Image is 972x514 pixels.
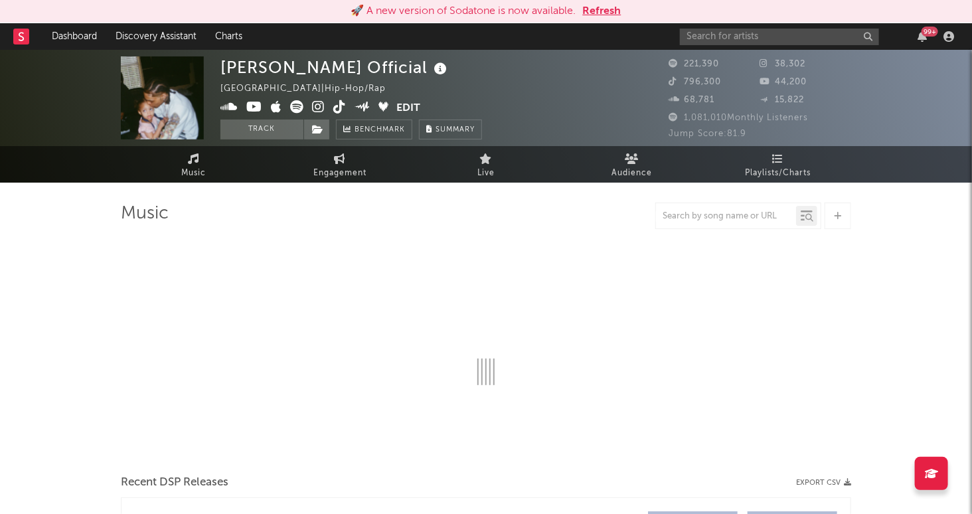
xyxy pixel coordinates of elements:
div: 🚀 A new version of Sodatone is now available. [351,3,576,19]
button: Export CSV [796,479,851,487]
span: Summary [436,126,475,133]
a: Discovery Assistant [106,23,206,50]
div: [PERSON_NAME] Official [220,56,450,78]
a: Audience [559,146,705,183]
a: Charts [206,23,252,50]
span: 38,302 [760,60,806,68]
a: Music [121,146,267,183]
a: Benchmark [336,120,412,139]
span: 68,781 [669,96,714,104]
a: Engagement [267,146,413,183]
input: Search for artists [680,29,879,45]
button: Track [220,120,303,139]
a: Playlists/Charts [705,146,851,183]
button: 99+ [918,31,927,42]
span: Audience [612,165,653,181]
span: Live [477,165,495,181]
span: Jump Score: 81.9 [669,129,746,138]
a: Live [413,146,559,183]
button: Edit [397,100,421,117]
button: Summary [419,120,482,139]
span: 15,822 [760,96,805,104]
span: Music [182,165,206,181]
input: Search by song name or URL [656,211,796,222]
span: Engagement [313,165,366,181]
span: 44,200 [760,78,807,86]
span: Benchmark [355,122,405,138]
span: 796,300 [669,78,721,86]
div: [GEOGRAPHIC_DATA] | Hip-Hop/Rap [220,81,401,97]
span: 221,390 [669,60,719,68]
a: Dashboard [42,23,106,50]
span: Recent DSP Releases [121,475,228,491]
button: Refresh [583,3,621,19]
span: Playlists/Charts [746,165,811,181]
div: 99 + [922,27,938,37]
span: 1,081,010 Monthly Listeners [669,114,808,122]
